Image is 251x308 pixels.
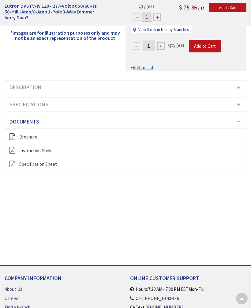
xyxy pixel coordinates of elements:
input: Qty [143,41,155,51]
a: About Us [5,286,22,293]
h5: *Images are for illustration purposes only and may not be an exact representation of the product [9,31,121,41]
span: Qty (ea) [139,3,154,9]
a: [PHONE_NUMBER] [143,295,181,302]
a: Specification Sheet [19,161,57,168]
a: Brochure [19,134,37,140]
li: Hours: Mon-Fri. [130,286,243,293]
strong: Qty (ea) [168,43,184,48]
u: Add to List [133,65,154,71]
a: +Add to List [130,65,154,71]
span: Add to Cart [194,44,216,49]
span: + [130,65,154,71]
h4: Company Information [5,276,121,286]
input: Qty [142,13,152,22]
h4: Online Customer Support [130,276,246,286]
a: View Stock in Nearby Branches [138,27,189,33]
h3: Description [5,81,246,94]
span: Add to Cart [219,5,237,10]
small: / ea [198,6,204,11]
button: Add to Cart [209,3,246,12]
button: Add to Cart [189,40,221,53]
span: $ [179,3,182,11]
li: Call: [130,295,243,302]
a: 7:30 AM - 7:30 PM EST [148,286,189,293]
h3: Specifications [5,98,246,112]
a: Careers [5,295,20,302]
h1: Lutron DVSTV-IV 120 - 277-Volt at 50/60-Hz 50-Milli-Amp/8-Amp 1-Pole 3-Way Dimmer Ivory Diva® [5,3,100,21]
span: 75.36 [183,3,197,11]
a: Instruction Guide [19,148,53,154]
h3: Documents [5,115,246,129]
